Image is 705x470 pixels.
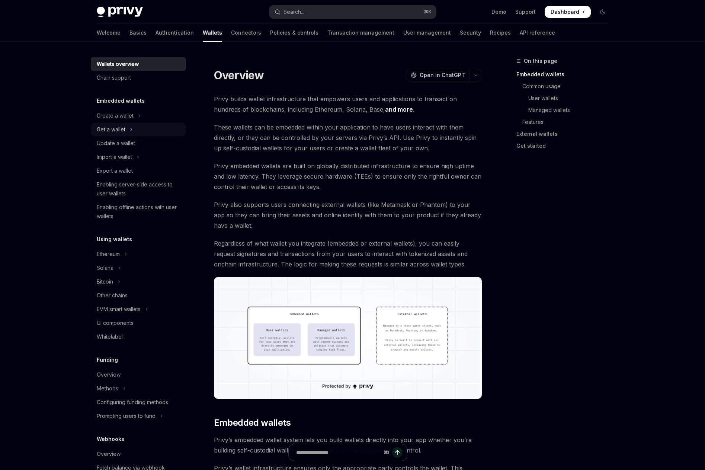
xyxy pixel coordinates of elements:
div: EVM smart wallets [97,305,141,314]
a: Get started [516,140,615,152]
a: Common usage [516,80,615,92]
a: Support [515,8,536,16]
div: Get a wallet [97,125,125,134]
a: Configuring funding methods [91,396,186,409]
h5: Using wallets [97,235,132,244]
a: Dashboard [545,6,591,18]
a: External wallets [516,128,615,140]
div: Configuring funding methods [97,398,168,407]
div: Solana [97,263,113,272]
a: Demo [491,8,506,16]
span: Open in ChatGPT [420,71,465,79]
a: Overview [91,368,186,381]
button: Toggle Ethereum section [91,247,186,261]
a: Update a wallet [91,137,186,150]
a: Other chains [91,289,186,302]
button: Toggle Bitcoin section [91,275,186,288]
div: Enabling offline actions with user wallets [97,203,182,221]
a: Enabling offline actions with user wallets [91,201,186,223]
div: Export a wallet [97,166,133,175]
button: Toggle Solana section [91,261,186,275]
a: Wallets overview [91,57,186,71]
div: UI components [97,319,134,327]
a: User management [403,24,451,42]
input: Ask a question... [296,444,381,461]
img: images/walletoverview.png [214,277,482,399]
span: Regardless of what wallet you integrate (embedded or external wallets), you can easily request si... [214,238,482,269]
a: UI components [91,316,186,330]
div: Enabling server-side access to user wallets [97,180,182,198]
h5: Embedded wallets [97,96,145,105]
a: Whitelabel [91,330,186,343]
div: Wallets overview [97,60,139,68]
div: Overview [97,370,121,379]
a: Chain support [91,71,186,84]
h5: Webhooks [97,435,124,444]
span: Dashboard [551,8,579,16]
button: Toggle Import a wallet section [91,150,186,164]
button: Open in ChatGPT [406,69,470,81]
button: Toggle Get a wallet section [91,123,186,136]
a: and more [385,106,413,113]
button: Toggle Prompting users to fund section [91,409,186,423]
h1: Overview [214,68,264,82]
img: dark logo [97,7,143,17]
div: Other chains [97,291,128,300]
a: Connectors [231,24,261,42]
a: Transaction management [327,24,394,42]
a: Welcome [97,24,121,42]
span: Privy embedded wallets are built on globally distributed infrastructure to ensure high uptime and... [214,161,482,192]
button: Toggle dark mode [597,6,609,18]
a: Overview [91,447,186,461]
div: Ethereum [97,250,120,259]
span: These wallets can be embedded within your application to have users interact with them directly, ... [214,122,482,153]
a: Security [460,24,481,42]
a: Enabling server-side access to user wallets [91,178,186,200]
div: Update a wallet [97,139,135,148]
div: Whitelabel [97,332,123,341]
div: Create a wallet [97,111,134,120]
a: User wallets [516,92,615,104]
a: Policies & controls [270,24,318,42]
div: Prompting users to fund [97,412,156,421]
span: Embedded wallets [214,417,291,429]
a: Wallets [203,24,222,42]
a: Recipes [490,24,511,42]
div: Import a wallet [97,153,132,162]
span: ⌘ K [424,9,432,15]
div: Chain support [97,73,131,82]
a: Export a wallet [91,164,186,178]
a: Authentication [156,24,194,42]
button: Toggle Methods section [91,382,186,395]
button: Toggle EVM smart wallets section [91,303,186,316]
div: Bitcoin [97,277,113,286]
span: Privy’s embedded wallet system lets you build wallets directly into your app whether you’re build... [214,435,482,455]
span: Privy also supports users connecting external wallets (like Metamask or Phantom) to your app so t... [214,199,482,231]
span: Privy builds wallet infrastructure that empowers users and applications to transact on hundreds o... [214,94,482,115]
span: On this page [524,57,557,65]
button: Send message [392,447,403,458]
a: Basics [129,24,147,42]
h5: Funding [97,355,118,364]
div: Search... [283,7,304,16]
a: API reference [520,24,555,42]
button: Open search [269,5,436,19]
button: Toggle Create a wallet section [91,109,186,122]
a: Managed wallets [516,104,615,116]
div: Methods [97,384,118,393]
div: Overview [97,450,121,458]
a: Embedded wallets [516,68,615,80]
a: Features [516,116,615,128]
